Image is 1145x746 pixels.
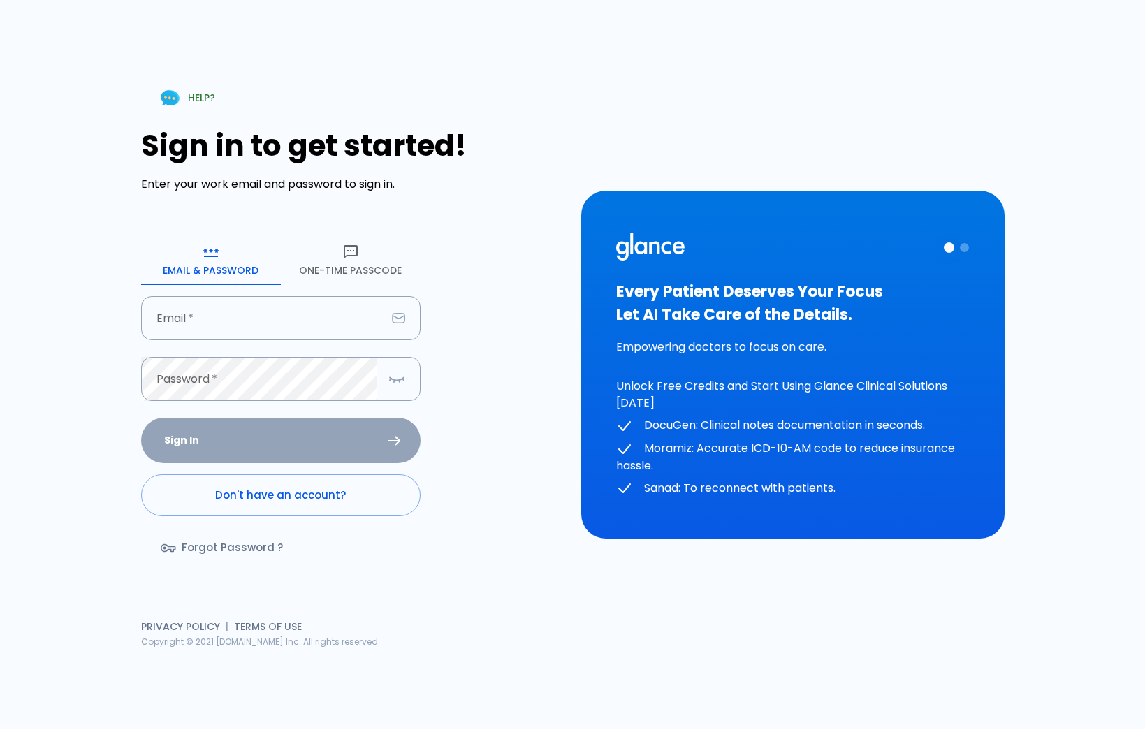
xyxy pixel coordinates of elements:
button: Email & Password [141,235,281,285]
p: Empowering doctors to focus on care. [616,339,970,356]
button: One-Time Passcode [281,235,421,285]
img: Chat Support [158,86,182,110]
p: Sanad: To reconnect with patients. [616,480,970,497]
h1: Sign in to get started! [141,129,564,163]
a: Forgot Password ? [141,527,305,568]
span: Copyright © 2021 [DOMAIN_NAME] Inc. All rights reserved. [141,636,380,648]
a: Privacy Policy [141,620,220,634]
p: Enter your work email and password to sign in. [141,176,564,193]
h3: Every Patient Deserves Your Focus Let AI Take Care of the Details. [616,280,970,326]
a: Don't have an account? [141,474,421,516]
span: | [226,620,228,634]
input: dr.ahmed@clinic.com [141,296,386,340]
a: Terms of Use [234,620,302,634]
p: Moramiz: Accurate ICD-10-AM code to reduce insurance hassle. [616,440,970,474]
p: DocuGen: Clinical notes documentation in seconds. [616,417,970,434]
a: HELP? [141,80,232,116]
p: Unlock Free Credits and Start Using Glance Clinical Solutions [DATE] [616,378,970,411]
